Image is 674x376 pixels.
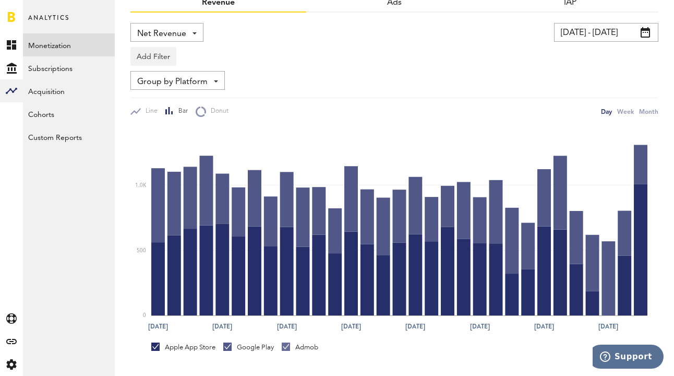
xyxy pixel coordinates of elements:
div: Apple App Store [151,343,215,352]
text: [DATE] [277,322,297,331]
iframe: Opens a widget where you can find more information [593,345,664,371]
text: [DATE] [341,322,361,331]
span: Donut [206,107,228,116]
text: 1.0K [135,183,147,188]
text: [DATE] [148,322,168,331]
span: Analytics [28,11,69,33]
text: 500 [137,248,146,253]
span: Group by Platform [137,73,208,91]
a: Monetization [23,33,115,56]
text: [DATE] [212,322,232,331]
div: Month [639,106,658,117]
span: Net Revenue [137,25,186,43]
text: 0 [143,313,146,318]
div: Week [617,106,634,117]
div: Day [601,106,612,117]
text: [DATE] [405,322,425,331]
text: [DATE] [598,322,618,331]
button: Add Filter [130,47,176,66]
a: Custom Reports [23,125,115,148]
span: Bar [174,107,188,116]
div: Google Play [223,343,274,352]
a: Subscriptions [23,56,115,79]
a: Acquisition [23,79,115,102]
div: Admob [282,343,318,352]
text: [DATE] [470,322,490,331]
text: [DATE] [534,322,554,331]
span: Line [141,107,158,116]
a: Cohorts [23,102,115,125]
